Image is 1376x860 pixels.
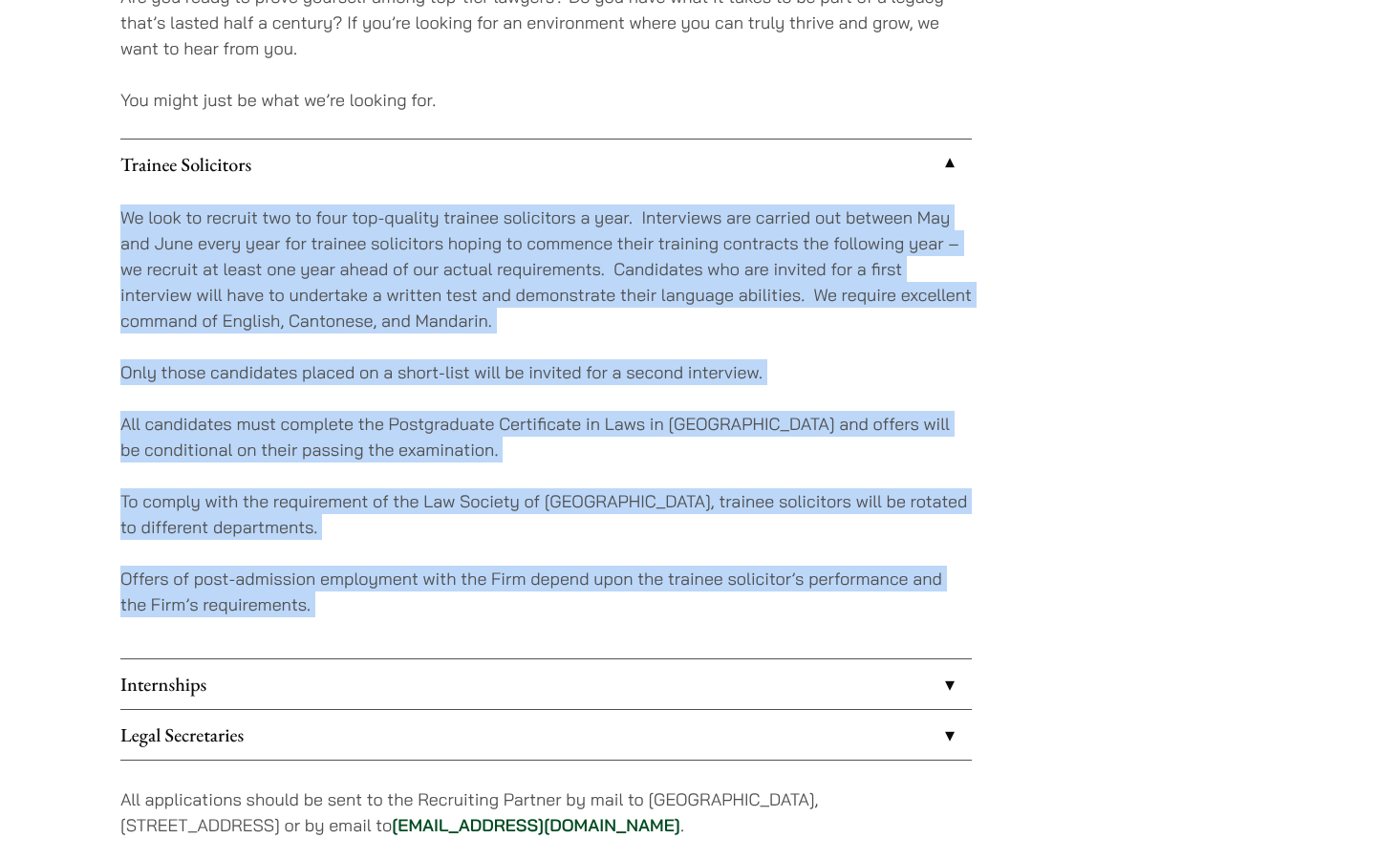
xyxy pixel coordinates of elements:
[120,359,972,385] p: Only those candidates placed on a short-list will be invited for a second interview.
[120,204,972,333] p: We look to recruit two to four top-quality trainee solicitors a year. Interviews are carried out ...
[120,566,972,617] p: Offers of post-admission employment with the Firm depend upon the trainee solicitor’s performance...
[120,659,972,709] a: Internships
[120,786,972,838] p: All applications should be sent to the Recruiting Partner by mail to [GEOGRAPHIC_DATA], [STREET_A...
[392,814,680,836] a: [EMAIL_ADDRESS][DOMAIN_NAME]
[120,87,972,113] p: You might just be what we’re looking for.
[120,710,972,760] a: Legal Secretaries
[120,140,972,189] a: Trainee Solicitors
[120,189,972,658] div: Trainee Solicitors
[120,488,972,540] p: To comply with the requirement of the Law Society of [GEOGRAPHIC_DATA], trainee solicitors will b...
[120,411,972,462] p: All candidates must complete the Postgraduate Certificate in Laws in [GEOGRAPHIC_DATA] and offers...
